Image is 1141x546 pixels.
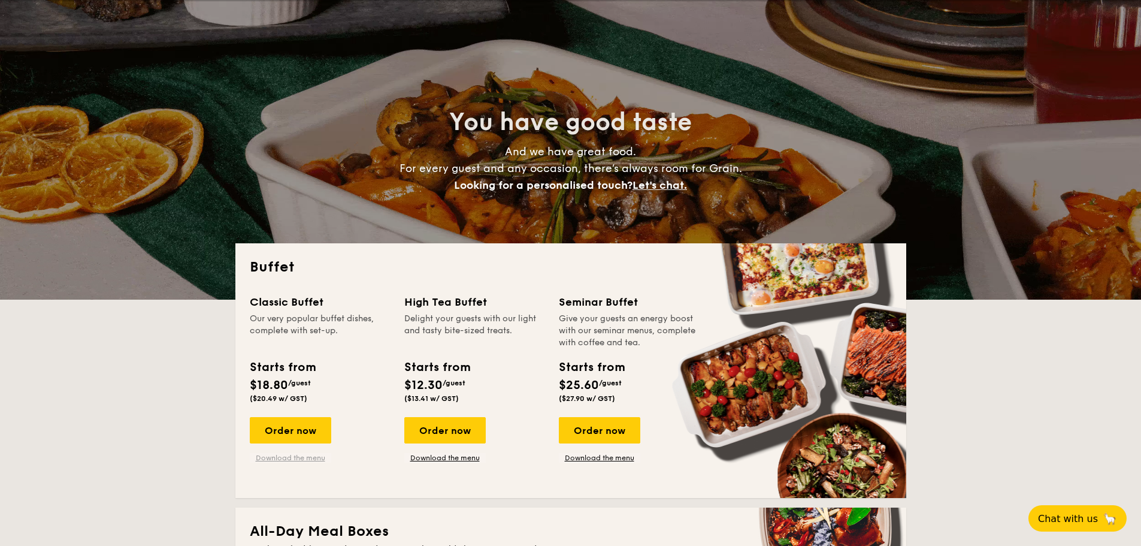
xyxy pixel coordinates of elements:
[399,145,742,192] span: And we have great food. For every guest and any occasion, there’s always room for Grain.
[449,108,692,137] span: You have good taste
[250,358,315,376] div: Starts from
[250,522,892,541] h2: All-Day Meal Boxes
[404,378,443,393] span: $12.30
[404,394,459,403] span: ($13.41 w/ GST)
[1103,512,1117,526] span: 🦙
[599,379,622,387] span: /guest
[288,379,311,387] span: /guest
[559,294,699,310] div: Seminar Buffet
[443,379,465,387] span: /guest
[404,358,470,376] div: Starts from
[404,294,544,310] div: High Tea Buffet
[250,453,331,463] a: Download the menu
[1028,505,1127,532] button: Chat with us🦙
[404,417,486,444] div: Order now
[404,453,486,463] a: Download the menu
[559,453,640,463] a: Download the menu
[559,378,599,393] span: $25.60
[250,313,390,349] div: Our very popular buffet dishes, complete with set-up.
[404,313,544,349] div: Delight your guests with our light and tasty bite-sized treats.
[250,417,331,444] div: Order now
[250,394,307,403] span: ($20.49 w/ GST)
[632,179,687,192] span: Let's chat.
[559,358,624,376] div: Starts from
[1038,513,1098,524] span: Chat with us
[559,417,640,444] div: Order now
[559,394,615,403] span: ($27.90 w/ GST)
[250,258,892,277] h2: Buffet
[454,179,632,192] span: Looking for a personalised touch?
[250,294,390,310] div: Classic Buffet
[559,313,699,349] div: Give your guests an energy boost with our seminar menus, complete with coffee and tea.
[250,378,288,393] span: $18.80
